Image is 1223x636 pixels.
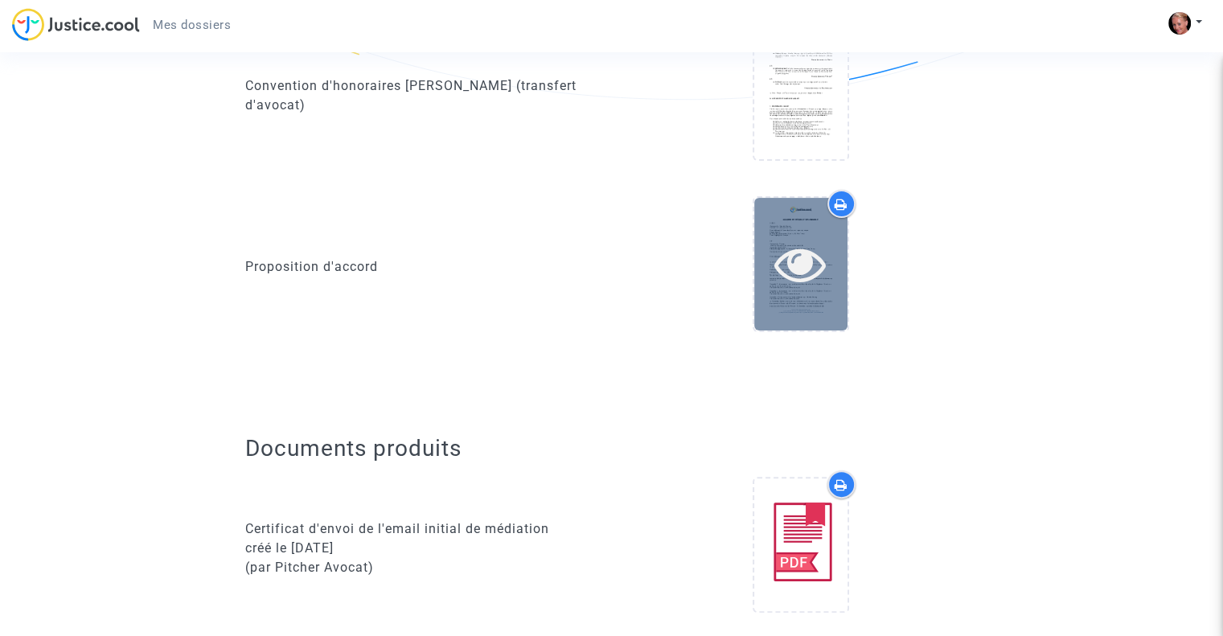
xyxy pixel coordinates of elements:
[140,13,244,37] a: Mes dossiers
[12,8,140,41] img: jc-logo.svg
[245,434,978,462] h2: Documents produits
[245,257,600,277] div: Proposition d'accord
[245,539,600,558] div: créé le [DATE]
[245,558,600,577] div: (par Pitcher Avocat)
[245,76,600,115] div: Convention d'honoraires [PERSON_NAME] (transfert d'avocat)
[1168,12,1191,35] img: ACg8ocKx2fJsjWow0WHpON_qAAqRGBIWveBnfaLO0yi65KwA0b0=s96-c
[153,18,231,32] span: Mes dossiers
[245,519,600,539] div: Certificat d'envoi de l'email initial de médiation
